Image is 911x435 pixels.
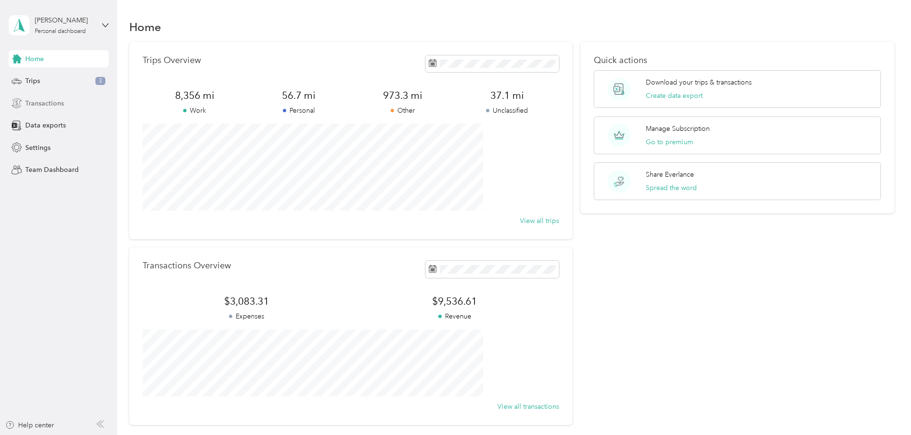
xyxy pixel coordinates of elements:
[520,216,559,226] button: View all trips
[455,106,559,116] p: Unclassified
[497,402,559,412] button: View all transactions
[143,295,351,308] span: $3,083.31
[25,76,40,86] span: Trips
[646,183,697,193] button: Spread the word
[143,106,247,116] p: Work
[143,261,231,271] p: Transactions Overview
[35,15,94,25] div: [PERSON_NAME]
[247,89,351,102] span: 56.7 mi
[25,54,44,64] span: Home
[95,77,105,85] span: 3
[25,165,79,175] span: Team Dashboard
[25,143,51,153] span: Settings
[35,29,86,34] div: Personal dashboard
[646,91,703,101] button: Create data export
[351,295,559,308] span: $9,536.61
[351,311,559,321] p: Revenue
[247,106,351,116] p: Personal
[143,311,351,321] p: Expenses
[129,22,161,32] h1: Home
[351,89,455,102] span: 973.3 mi
[646,124,710,134] p: Manage Subscription
[646,137,693,147] button: Go to premium
[143,55,201,65] p: Trips Overview
[25,120,66,130] span: Data exports
[646,170,694,180] p: Share Everlance
[351,106,455,116] p: Other
[646,77,752,87] p: Download your trips & transactions
[594,55,881,65] p: Quick actions
[858,382,911,435] iframe: Everlance-gr Chat Button Frame
[143,89,247,102] span: 8,356 mi
[455,89,559,102] span: 37.1 mi
[5,420,54,430] button: Help center
[25,98,64,108] span: Transactions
